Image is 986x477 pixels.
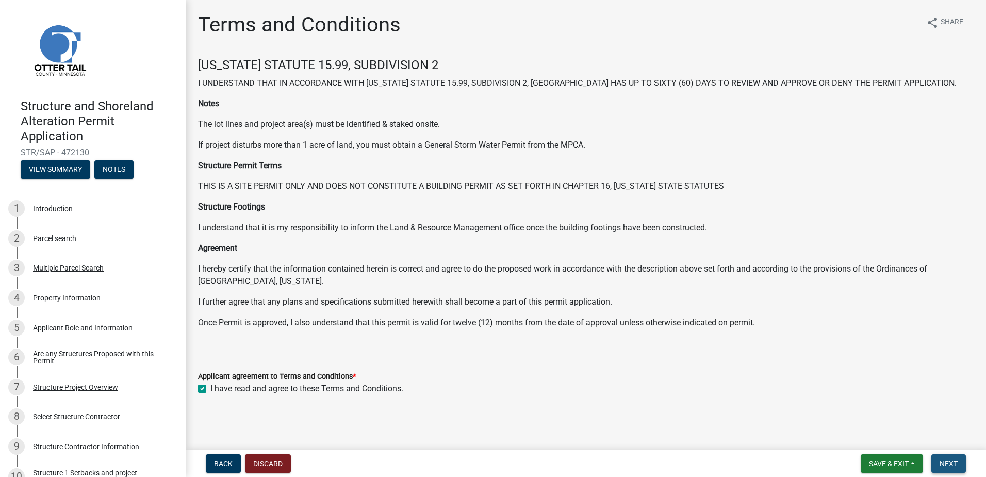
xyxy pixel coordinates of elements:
button: View Summary [21,160,90,179]
span: Save & Exit [869,459,909,468]
span: Next [940,459,958,468]
div: Parcel search [33,235,76,242]
button: Notes [94,160,134,179]
button: Back [206,454,241,473]
div: Are any Structures Proposed with this Permit [33,350,169,364]
div: Property Information [33,294,101,301]
strong: Structure Permit Terms [198,161,282,170]
div: Select Structure Contractor [33,413,120,420]
div: 2 [8,230,25,247]
i: share [926,17,939,29]
button: Next [931,454,966,473]
p: I hereby certify that the information contained herein is correct and agree to do the proposed wo... [198,263,974,288]
span: Back [214,459,233,468]
h4: [US_STATE] STATUTE 15.99, SUBDIVISION 2 [198,58,974,73]
div: 3 [8,260,25,276]
h1: Terms and Conditions [198,12,401,37]
button: Discard [245,454,291,473]
button: Save & Exit [861,454,923,473]
div: 5 [8,320,25,336]
p: I further agree that any plans and specifications submitted herewith shall become a part of this ... [198,296,974,308]
div: Structure Project Overview [33,384,118,391]
button: shareShare [918,12,972,33]
wm-modal-confirm: Summary [21,166,90,174]
label: I have read and agree to these Terms and Conditions. [210,383,403,395]
p: THIS IS A SITE PERMIT ONLY AND DOES NOT CONSTITUTE A BUILDING PERMIT AS SET FORTH IN CHAPTER 16, ... [198,180,974,193]
span: Share [941,17,963,29]
wm-modal-confirm: Notes [94,166,134,174]
div: 4 [8,290,25,306]
div: 1 [8,200,25,217]
div: 8 [8,408,25,425]
p: The lot lines and project area(s) must be identified & staked onsite. [198,118,974,131]
span: STR/SAP - 472130 [21,148,165,157]
div: 6 [8,349,25,365]
h4: Structure and Shoreland Alteration Permit Application [21,99,177,144]
p: Once Permit is approved, I also understand that this permit is valid for twelve (12) months from ... [198,316,974,329]
div: 7 [8,379,25,395]
strong: Structure Footings [198,202,265,212]
p: I understand that it is my responsibility to inform the Land & Resource Management office once th... [198,221,974,234]
p: I UNDERSTAND THAT IN ACCORDANCE WITH [US_STATE] STATUTE 15.99, SUBDIVISION 2, [GEOGRAPHIC_DATA] H... [198,77,974,89]
div: Applicant Role and Information [33,324,133,331]
div: Multiple Parcel Search [33,264,104,272]
div: Introduction [33,205,73,212]
label: Applicant agreement to Terms and Conditions [198,373,356,380]
strong: Agreement [198,243,237,253]
p: If project disturbs more than 1 acre of land, you must obtain a General Storm Water Permit from t... [198,139,974,151]
div: 9 [8,438,25,455]
div: Structure Contractor Information [33,443,139,450]
strong: Notes [198,99,219,108]
img: Otter Tail County, Minnesota [21,11,98,88]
